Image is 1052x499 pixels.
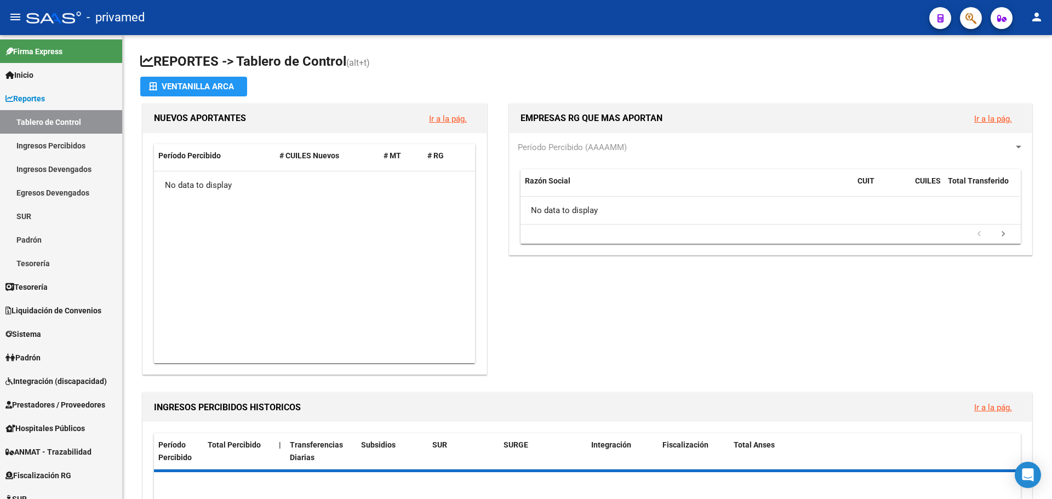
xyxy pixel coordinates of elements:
span: Firma Express [5,45,62,58]
datatable-header-cell: Razón Social [521,169,853,205]
span: ANMAT - Trazabilidad [5,446,92,458]
datatable-header-cell: # MT [379,144,423,168]
datatable-header-cell: Período Percibido [154,144,275,168]
button: Ir a la pág. [965,108,1021,129]
span: INGRESOS PERCIBIDOS HISTORICOS [154,402,301,412]
button: Ir a la pág. [420,108,476,129]
span: Período Percibido (AAAAMM) [518,142,627,152]
span: Tesorería [5,281,48,293]
span: - privamed [87,5,145,30]
mat-icon: menu [9,10,22,24]
span: Inicio [5,69,33,81]
span: Integración (discapacidad) [5,375,107,387]
div: Open Intercom Messenger [1015,462,1041,488]
span: (alt+t) [346,58,370,68]
span: Sistema [5,328,41,340]
datatable-header-cell: SUR [428,433,499,469]
div: No data to display [521,197,1020,224]
span: CUIT [857,176,874,185]
span: Reportes [5,93,45,105]
mat-icon: person [1030,10,1043,24]
span: Total Transferido [948,176,1009,185]
datatable-header-cell: Total Percibido [203,433,275,469]
span: # MT [384,151,401,160]
a: Ir a la pág. [429,114,467,124]
div: No data to display [154,171,475,199]
span: Total Anses [734,440,775,449]
span: Integración [591,440,631,449]
datatable-header-cell: Fiscalización [658,433,729,469]
datatable-header-cell: Subsidios [357,433,428,469]
span: | [279,440,281,449]
span: Prestadores / Proveedores [5,399,105,411]
span: NUEVOS APORTANTES [154,113,246,123]
a: Ir a la pág. [974,403,1012,412]
datatable-header-cell: | [275,433,285,469]
a: go to next page [993,228,1014,240]
datatable-header-cell: SURGE [499,433,587,469]
span: Hospitales Públicos [5,422,85,434]
span: Fiscalización RG [5,469,71,481]
span: Período Percibido [158,440,192,462]
span: Total Percibido [208,440,261,449]
span: Padrón [5,352,41,364]
span: SURGE [504,440,528,449]
button: Ventanilla ARCA [140,77,247,96]
datatable-header-cell: # CUILES Nuevos [275,144,380,168]
span: Liquidación de Convenios [5,305,101,317]
datatable-header-cell: Total Transferido [944,169,1020,205]
datatable-header-cell: # RG [423,144,467,168]
h1: REPORTES -> Tablero de Control [140,53,1034,72]
span: Período Percibido [158,151,221,160]
datatable-header-cell: Período Percibido [154,433,203,469]
span: # RG [427,151,444,160]
span: EMPRESAS RG QUE MAS APORTAN [521,113,662,123]
button: Ir a la pág. [965,397,1021,417]
div: Ventanilla ARCA [149,77,238,96]
span: Fiscalización [662,440,708,449]
datatable-header-cell: CUIT [853,169,911,205]
span: Razón Social [525,176,570,185]
span: Subsidios [361,440,396,449]
a: Ir a la pág. [974,114,1012,124]
datatable-header-cell: Total Anses [729,433,1012,469]
datatable-header-cell: Transferencias Diarias [285,433,357,469]
span: Transferencias Diarias [290,440,343,462]
datatable-header-cell: CUILES [911,169,944,205]
span: CUILES [915,176,941,185]
span: # CUILES Nuevos [279,151,339,160]
datatable-header-cell: Integración [587,433,658,469]
span: SUR [432,440,447,449]
a: go to previous page [969,228,990,240]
